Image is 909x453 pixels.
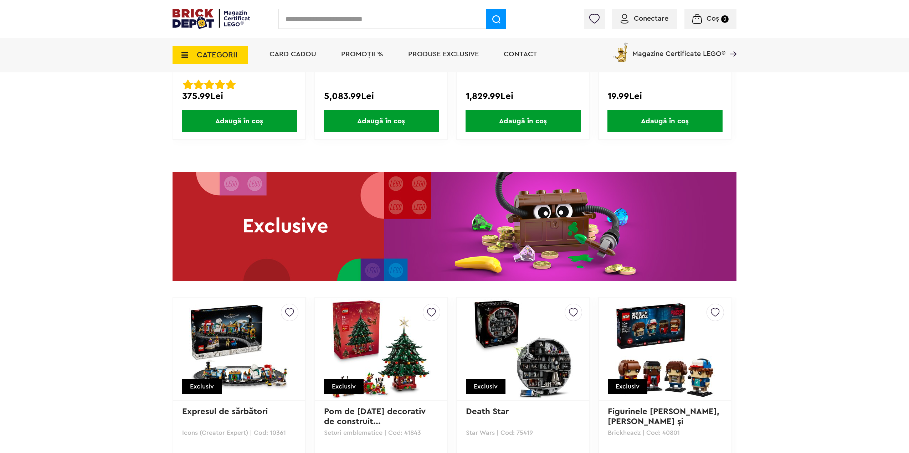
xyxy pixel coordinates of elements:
[194,79,204,89] img: Evaluare cu stele
[608,429,722,436] p: Brickheadz | Cod: 40801
[408,51,479,58] a: Produse exclusive
[182,379,222,394] div: Exclusiv
[331,299,431,399] img: Pom de Crăciun decorativ de construit în familie
[204,79,214,89] img: Evaluare cu stele
[189,299,289,399] img: Expresul de sărbători
[721,15,729,23] small: 0
[634,15,668,22] span: Conectare
[182,429,296,436] p: Icons (Creator Expert) | Cod: 10361
[466,110,581,132] span: Adaugă în coș
[226,79,236,89] img: Evaluare cu stele
[466,429,580,436] p: Star Wars | Cod: 75419
[173,216,398,236] h2: Exclusive
[173,172,736,281] img: Exclusive
[324,407,428,426] a: Pom de [DATE] decorativ de construit...
[173,172,736,281] a: ExclusiveExclusive
[182,110,297,132] span: Adaugă în coș
[466,92,580,101] div: 1,829.99Lei
[725,41,736,48] a: Magazine Certificate LEGO®
[324,92,438,101] div: 5,083.99Lei
[182,407,268,416] a: Expresul de sărbători
[632,41,725,57] span: Magazine Certificate LEGO®
[504,51,537,58] a: Contact
[621,15,668,22] a: Conectare
[608,379,647,394] div: Exclusiv
[615,299,715,399] img: Figurinele Mike, Dustin, Lucas și Will
[466,407,509,416] a: Death Star
[341,51,383,58] a: PROMOȚII %
[215,79,225,89] img: Evaluare cu stele
[607,110,723,132] span: Adaugă în coș
[457,110,589,132] a: Adaugă în coș
[183,79,193,89] img: Evaluare cu stele
[473,299,573,399] img: Death Star
[608,92,722,101] div: 19.99Lei
[315,110,447,132] a: Adaugă în coș
[197,51,237,59] span: CATEGORII
[466,379,505,394] div: Exclusiv
[599,110,731,132] a: Adaugă în coș
[324,110,439,132] span: Adaugă în coș
[269,51,316,58] a: Card Cadou
[173,110,305,132] a: Adaugă în coș
[182,92,296,101] div: 375.99Lei
[608,407,722,436] a: Figurinele [PERSON_NAME], [PERSON_NAME] și [PERSON_NAME]
[324,379,364,394] div: Exclusiv
[324,429,438,436] p: Seturi emblematice | Cod: 41843
[707,15,719,22] span: Coș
